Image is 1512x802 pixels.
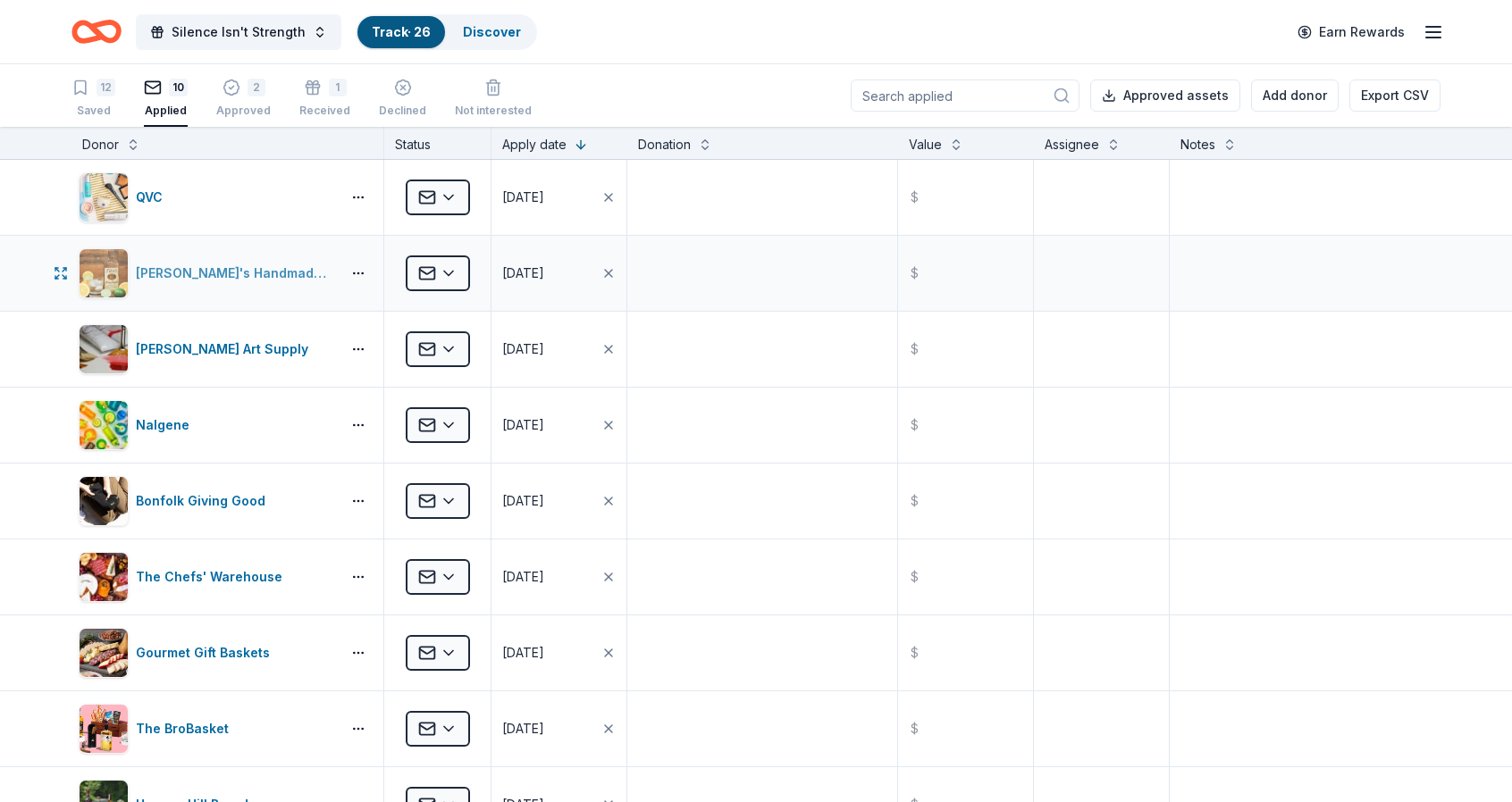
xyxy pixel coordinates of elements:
[379,71,426,127] button: Declined
[79,552,333,602] button: Image for The Chefs' WarehouseThe Chefs' Warehouse
[502,134,567,155] div: Apply date
[169,79,188,96] div: 10
[248,79,265,96] div: 2
[491,160,626,235] button: [DATE]
[80,401,128,449] img: Image for Nalgene
[79,400,333,450] button: Image for NalgeneNalgene
[79,476,333,526] button: Image for Bonfolk Giving GoodBonfolk Giving Good
[1251,79,1339,112] button: Add donor
[329,79,347,96] div: 1
[455,71,532,127] button: Not interested
[502,490,544,512] div: [DATE]
[1349,79,1441,112] button: Export CSV
[144,104,188,118] div: Applied
[463,24,521,39] a: Discover
[136,718,236,739] div: The BroBasket
[299,104,350,118] div: Received
[79,172,333,222] button: Image for QVCQVC
[502,414,544,436] div: [DATE]
[136,414,197,436] div: Nalgene
[1090,79,1240,112] button: Approved assets
[80,477,128,525] img: Image for Bonfolk Giving Good
[491,312,626,387] button: [DATE]
[136,14,341,50] button: Silence Isn't Strength
[144,71,188,127] button: 10Applied
[851,79,1079,112] input: Search applied
[80,325,128,373] img: Image for Trekell Art Supply
[502,263,544,284] div: [DATE]
[491,691,626,766] button: [DATE]
[136,566,290,588] div: The Chefs' Warehouse
[379,104,426,118] div: Declined
[1045,134,1099,155] div: Assignee
[80,553,128,601] img: Image for The Chefs' Warehouse
[216,104,271,118] div: Approved
[82,134,119,155] div: Donor
[71,11,122,53] a: Home
[491,615,626,690] button: [DATE]
[172,21,306,43] span: Silence Isn't Strength
[1180,134,1215,155] div: Notes
[136,642,277,664] div: Gourmet Gift Baskets
[79,704,333,754] button: Image for The BroBasketThe BroBasket
[136,338,315,360] div: [PERSON_NAME] Art Supply
[80,629,128,677] img: Image for Gourmet Gift Baskets
[491,236,626,311] button: [DATE]
[1287,16,1415,48] a: Earn Rewards
[502,566,544,588] div: [DATE]
[909,134,942,155] div: Value
[491,388,626,463] button: [DATE]
[502,338,544,360] div: [DATE]
[455,104,532,118] div: Not interested
[80,249,128,297] img: Image for Tito's Handmade Vodka
[79,248,333,298] button: Image for Tito's Handmade Vodka[PERSON_NAME]'s Handmade Vodka
[384,127,491,159] div: Status
[136,263,333,284] div: [PERSON_NAME]'s Handmade Vodka
[502,187,544,208] div: [DATE]
[502,642,544,664] div: [DATE]
[216,71,271,127] button: 2Approved
[299,71,350,127] button: 1Received
[356,14,537,50] button: Track· 26Discover
[71,71,115,127] button: 12Saved
[502,718,544,739] div: [DATE]
[80,173,128,221] img: Image for QVC
[79,324,333,374] button: Image for Trekell Art Supply[PERSON_NAME] Art Supply
[71,104,115,118] div: Saved
[491,539,626,614] button: [DATE]
[372,24,431,39] a: Track· 26
[491,464,626,539] button: [DATE]
[79,628,333,678] button: Image for Gourmet Gift BasketsGourmet Gift Baskets
[80,705,128,753] img: Image for The BroBasket
[136,187,170,208] div: QVC
[136,490,273,512] div: Bonfolk Giving Good
[97,79,115,96] div: 12
[638,134,691,155] div: Donation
